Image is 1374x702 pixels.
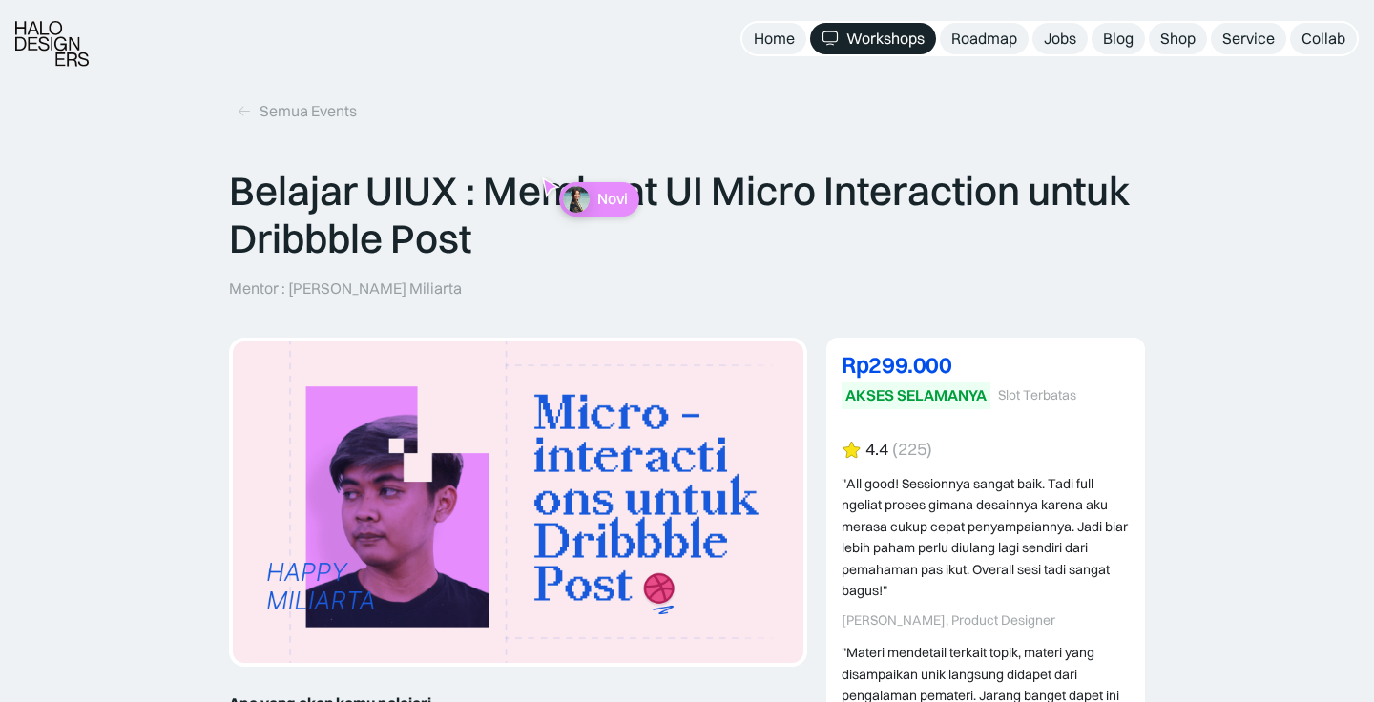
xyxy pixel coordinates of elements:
[742,23,806,54] a: Home
[951,29,1017,49] div: Roadmap
[846,29,925,49] div: Workshops
[1160,29,1196,49] div: Shop
[1290,23,1357,54] a: Collab
[810,23,936,54] a: Workshops
[229,95,364,127] a: Semua Events
[1092,23,1145,54] a: Blog
[998,387,1076,403] div: Slot Terbatas
[892,440,932,460] div: (225)
[842,353,1130,376] div: Rp299.000
[1149,23,1207,54] a: Shop
[1103,29,1134,49] div: Blog
[1222,29,1275,49] div: Service
[754,29,795,49] div: Home
[1044,29,1076,49] div: Jobs
[229,167,1145,263] p: Belajar UIUX : Membuat UI Micro Interaction untuk Dribbble Post
[842,473,1130,601] div: "All good! Sessionnya sangat baik. Tadi full ngeliat proses gimana desainnya karena aku merasa cu...
[842,612,1130,629] div: [PERSON_NAME], Product Designer
[1032,23,1088,54] a: Jobs
[260,101,357,121] div: Semua Events
[845,385,987,405] div: AKSES SELAMANYA
[1211,23,1286,54] a: Service
[865,440,888,460] div: 4.4
[229,279,462,299] p: Mentor : [PERSON_NAME] Miliarta
[597,190,628,208] p: Novi
[940,23,1029,54] a: Roadmap
[1301,29,1345,49] div: Collab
